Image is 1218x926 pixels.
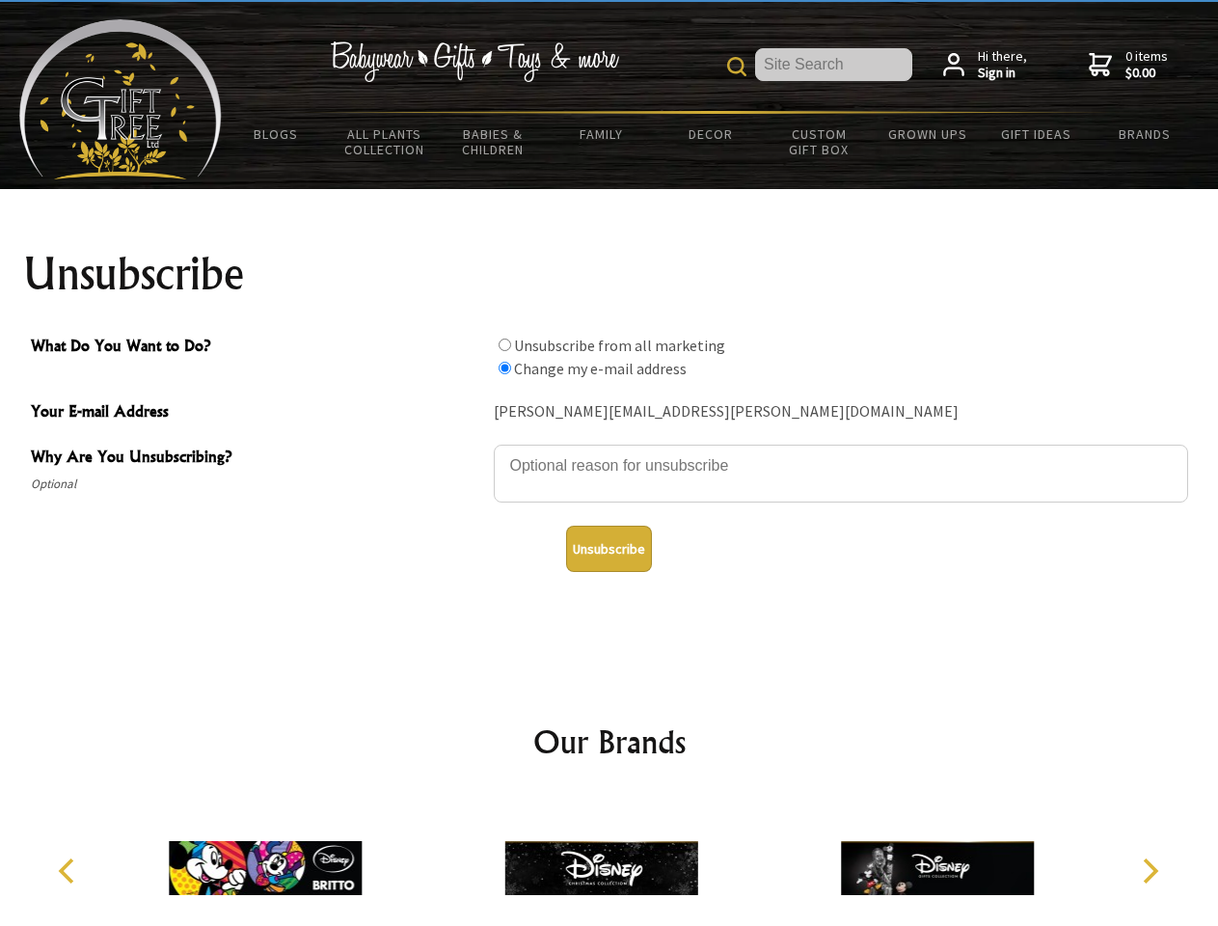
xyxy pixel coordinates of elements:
[331,114,440,170] a: All Plants Collection
[873,114,982,154] a: Grown Ups
[31,399,484,427] span: Your E-mail Address
[499,362,511,374] input: What Do You Want to Do?
[1128,850,1171,892] button: Next
[31,334,484,362] span: What Do You Want to Do?
[222,114,331,154] a: BLOGS
[1089,48,1168,82] a: 0 items$0.00
[978,48,1027,82] span: Hi there,
[23,251,1196,297] h1: Unsubscribe
[727,57,746,76] img: product search
[514,359,687,378] label: Change my e-mail address
[1125,65,1168,82] strong: $0.00
[566,526,652,572] button: Unsubscribe
[765,114,874,170] a: Custom Gift Box
[656,114,765,154] a: Decor
[439,114,548,170] a: Babies & Children
[494,397,1188,427] div: [PERSON_NAME][EMAIL_ADDRESS][PERSON_NAME][DOMAIN_NAME]
[1125,47,1168,82] span: 0 items
[48,850,91,892] button: Previous
[499,339,511,351] input: What Do You Want to Do?
[31,473,484,496] span: Optional
[31,445,484,473] span: Why Are You Unsubscribing?
[19,19,222,179] img: Babyware - Gifts - Toys and more...
[494,445,1188,503] textarea: Why Are You Unsubscribing?
[514,336,725,355] label: Unsubscribe from all marketing
[978,65,1027,82] strong: Sign in
[548,114,657,154] a: Family
[1091,114,1200,154] a: Brands
[943,48,1027,82] a: Hi there,Sign in
[330,41,619,82] img: Babywear - Gifts - Toys & more
[755,48,912,81] input: Site Search
[39,719,1180,765] h2: Our Brands
[982,114,1091,154] a: Gift Ideas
